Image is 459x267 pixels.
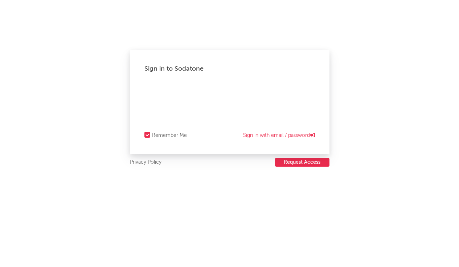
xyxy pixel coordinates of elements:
button: Request Access [275,158,329,167]
a: Privacy Policy [130,158,161,167]
div: Sign in to Sodatone [144,64,315,73]
a: Sign in with email / password [243,131,315,140]
div: Remember Me [152,131,187,140]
